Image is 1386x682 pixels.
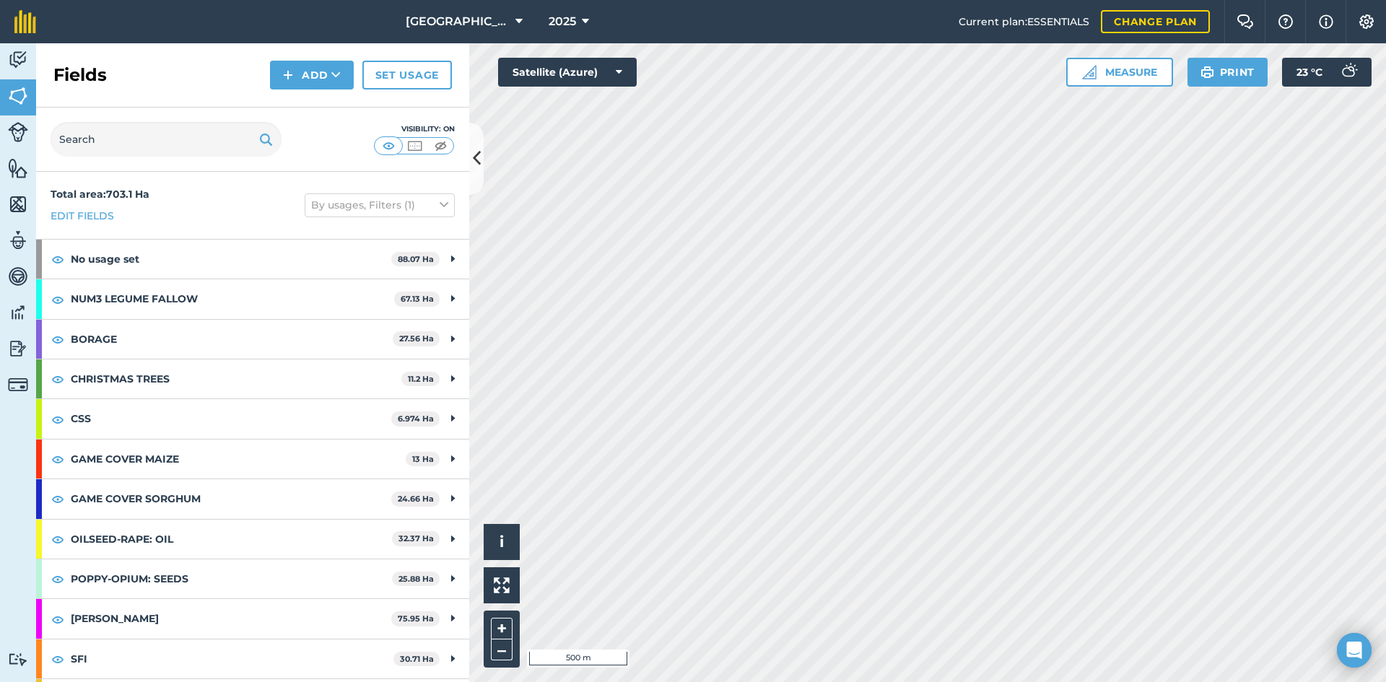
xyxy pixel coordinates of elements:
[959,14,1089,30] span: Current plan : ESSENTIALS
[51,188,149,201] strong: Total area : 703.1 Ha
[1082,65,1097,79] img: Ruler icon
[1066,58,1173,87] button: Measure
[1200,64,1214,81] img: svg+xml;base64,PHN2ZyB4bWxucz0iaHR0cDovL3d3dy53My5vcmcvMjAwMC9zdmciIHdpZHRoPSIxOSIgaGVpZ2h0PSIyNC...
[71,399,391,438] strong: CSS
[400,654,434,664] strong: 30.71 Ha
[1282,58,1372,87] button: 23 °C
[36,440,469,478] div: GAME COVER MAIZE13 Ha
[491,639,513,660] button: –
[51,570,64,587] img: svg+xml;base64,PHN2ZyB4bWxucz0iaHR0cDovL3d3dy53My5vcmcvMjAwMC9zdmciIHdpZHRoPSIxOCIgaGVpZ2h0PSIyNC...
[36,279,469,318] div: NUM3 LEGUME FALLOW67.13 Ha
[1337,633,1372,668] div: Open Intercom Messenger
[36,479,469,518] div: GAME COVER SORGHUM24.66 Ha
[398,254,434,264] strong: 88.07 Ha
[51,250,64,268] img: svg+xml;base64,PHN2ZyB4bWxucz0iaHR0cDovL3d3dy53My5vcmcvMjAwMC9zdmciIHdpZHRoPSIxOCIgaGVpZ2h0PSIyNC...
[549,13,576,30] span: 2025
[408,374,434,384] strong: 11.2 Ha
[51,490,64,507] img: svg+xml;base64,PHN2ZyB4bWxucz0iaHR0cDovL3d3dy53My5vcmcvMjAwMC9zdmciIHdpZHRoPSIxOCIgaGVpZ2h0PSIyNC...
[71,559,392,598] strong: POPPY-OPIUM: SEEDS
[406,13,510,30] span: [GEOGRAPHIC_DATA]
[8,266,28,287] img: svg+xml;base64,PD94bWwgdmVyc2lvbj0iMS4wIiBlbmNvZGluZz0idXRmLTgiPz4KPCEtLSBHZW5lcmF0b3I6IEFkb2JlIE...
[36,599,469,638] div: [PERSON_NAME]75.95 Ha
[1101,10,1210,33] a: Change plan
[51,450,64,468] img: svg+xml;base64,PHN2ZyB4bWxucz0iaHR0cDovL3d3dy53My5vcmcvMjAwMC9zdmciIHdpZHRoPSIxOCIgaGVpZ2h0PSIyNC...
[51,122,282,157] input: Search
[51,370,64,388] img: svg+xml;base64,PHN2ZyB4bWxucz0iaHR0cDovL3d3dy53My5vcmcvMjAwMC9zdmciIHdpZHRoPSIxOCIgaGVpZ2h0PSIyNC...
[71,359,401,398] strong: CHRISTMAS TREES
[51,611,64,628] img: svg+xml;base64,PHN2ZyB4bWxucz0iaHR0cDovL3d3dy53My5vcmcvMjAwMC9zdmciIHdpZHRoPSIxOCIgaGVpZ2h0PSIyNC...
[36,639,469,678] div: SFI30.71 Ha
[380,139,398,153] img: svg+xml;base64,PHN2ZyB4bWxucz0iaHR0cDovL3d3dy53My5vcmcvMjAwMC9zdmciIHdpZHRoPSI1MCIgaGVpZ2h0PSI0MC...
[8,193,28,215] img: svg+xml;base64,PHN2ZyB4bWxucz0iaHR0cDovL3d3dy53My5vcmcvMjAwMC9zdmciIHdpZHRoPSI1NiIgaGVpZ2h0PSI2MC...
[51,530,64,548] img: svg+xml;base64,PHN2ZyB4bWxucz0iaHR0cDovL3d3dy53My5vcmcvMjAwMC9zdmciIHdpZHRoPSIxOCIgaGVpZ2h0PSIyNC...
[8,49,28,71] img: svg+xml;base64,PD94bWwgdmVyc2lvbj0iMS4wIiBlbmNvZGluZz0idXRmLTgiPz4KPCEtLSBHZW5lcmF0b3I6IEFkb2JlIE...
[494,577,510,593] img: Four arrows, one pointing top left, one top right, one bottom right and the last bottom left
[398,574,434,584] strong: 25.88 Ha
[36,399,469,438] div: CSS6.974 Ha
[398,613,434,624] strong: 75.95 Ha
[8,229,28,251] img: svg+xml;base64,PD94bWwgdmVyc2lvbj0iMS4wIiBlbmNvZGluZz0idXRmLTgiPz4KPCEtLSBHZW5lcmF0b3I6IEFkb2JlIE...
[259,131,273,148] img: svg+xml;base64,PHN2ZyB4bWxucz0iaHR0cDovL3d3dy53My5vcmcvMjAwMC9zdmciIHdpZHRoPSIxOSIgaGVpZ2h0PSIyNC...
[374,123,455,135] div: Visibility: On
[36,359,469,398] div: CHRISTMAS TREES11.2 Ha
[51,291,64,308] img: svg+xml;base64,PHN2ZyB4bWxucz0iaHR0cDovL3d3dy53My5vcmcvMjAwMC9zdmciIHdpZHRoPSIxOCIgaGVpZ2h0PSIyNC...
[500,533,504,551] span: i
[270,61,354,89] button: Add
[8,652,28,666] img: svg+xml;base64,PD94bWwgdmVyc2lvbj0iMS4wIiBlbmNvZGluZz0idXRmLTgiPz4KPCEtLSBHZW5lcmF0b3I6IEFkb2JlIE...
[1187,58,1268,87] button: Print
[1277,14,1294,29] img: A question mark icon
[71,479,391,518] strong: GAME COVER SORGHUM
[362,61,452,89] a: Set usage
[8,338,28,359] img: svg+xml;base64,PD94bWwgdmVyc2lvbj0iMS4wIiBlbmNvZGluZz0idXRmLTgiPz4KPCEtLSBHZW5lcmF0b3I6IEFkb2JlIE...
[71,279,394,318] strong: NUM3 LEGUME FALLOW
[1237,14,1254,29] img: Two speech bubbles overlapping with the left bubble in the forefront
[398,494,434,504] strong: 24.66 Ha
[8,122,28,142] img: svg+xml;base64,PD94bWwgdmVyc2lvbj0iMS4wIiBlbmNvZGluZz0idXRmLTgiPz4KPCEtLSBHZW5lcmF0b3I6IEFkb2JlIE...
[484,524,520,560] button: i
[1358,14,1375,29] img: A cog icon
[36,520,469,559] div: OILSEED-RAPE: OIL32.37 Ha
[283,66,293,84] img: svg+xml;base64,PHN2ZyB4bWxucz0iaHR0cDovL3d3dy53My5vcmcvMjAwMC9zdmciIHdpZHRoPSIxNCIgaGVpZ2h0PSIyNC...
[399,333,434,344] strong: 27.56 Ha
[8,85,28,107] img: svg+xml;base64,PHN2ZyB4bWxucz0iaHR0cDovL3d3dy53My5vcmcvMjAwMC9zdmciIHdpZHRoPSI1NiIgaGVpZ2h0PSI2MC...
[51,650,64,668] img: svg+xml;base64,PHN2ZyB4bWxucz0iaHR0cDovL3d3dy53My5vcmcvMjAwMC9zdmciIHdpZHRoPSIxOCIgaGVpZ2h0PSIyNC...
[71,639,393,678] strong: SFI
[51,208,114,224] a: Edit fields
[491,618,513,639] button: +
[406,139,424,153] img: svg+xml;base64,PHN2ZyB4bWxucz0iaHR0cDovL3d3dy53My5vcmcvMjAwMC9zdmciIHdpZHRoPSI1MCIgaGVpZ2h0PSI0MC...
[71,240,391,279] strong: No usage set
[71,520,392,559] strong: OILSEED-RAPE: OIL
[412,454,434,464] strong: 13 Ha
[8,375,28,395] img: svg+xml;base64,PD94bWwgdmVyc2lvbj0iMS4wIiBlbmNvZGluZz0idXRmLTgiPz4KPCEtLSBHZW5lcmF0b3I6IEFkb2JlIE...
[36,320,469,359] div: BORAGE27.56 Ha
[1319,13,1333,30] img: svg+xml;base64,PHN2ZyB4bWxucz0iaHR0cDovL3d3dy53My5vcmcvMjAwMC9zdmciIHdpZHRoPSIxNyIgaGVpZ2h0PSIxNy...
[398,414,434,424] strong: 6.974 Ha
[14,10,36,33] img: fieldmargin Logo
[36,559,469,598] div: POPPY-OPIUM: SEEDS25.88 Ha
[498,58,637,87] button: Satellite (Azure)
[305,193,455,217] button: By usages, Filters (1)
[8,157,28,179] img: svg+xml;base64,PHN2ZyB4bWxucz0iaHR0cDovL3d3dy53My5vcmcvMjAwMC9zdmciIHdpZHRoPSI1NiIgaGVpZ2h0PSI2MC...
[71,320,393,359] strong: BORAGE
[1296,58,1322,87] span: 23 ° C
[1334,58,1363,87] img: svg+xml;base64,PD94bWwgdmVyc2lvbj0iMS4wIiBlbmNvZGluZz0idXRmLTgiPz4KPCEtLSBHZW5lcmF0b3I6IEFkb2JlIE...
[71,599,391,638] strong: [PERSON_NAME]
[8,302,28,323] img: svg+xml;base64,PD94bWwgdmVyc2lvbj0iMS4wIiBlbmNvZGluZz0idXRmLTgiPz4KPCEtLSBHZW5lcmF0b3I6IEFkb2JlIE...
[401,294,434,304] strong: 67.13 Ha
[53,64,107,87] h2: Fields
[398,533,434,543] strong: 32.37 Ha
[51,411,64,428] img: svg+xml;base64,PHN2ZyB4bWxucz0iaHR0cDovL3d3dy53My5vcmcvMjAwMC9zdmciIHdpZHRoPSIxOCIgaGVpZ2h0PSIyNC...
[432,139,450,153] img: svg+xml;base64,PHN2ZyB4bWxucz0iaHR0cDovL3d3dy53My5vcmcvMjAwMC9zdmciIHdpZHRoPSI1MCIgaGVpZ2h0PSI0MC...
[51,331,64,348] img: svg+xml;base64,PHN2ZyB4bWxucz0iaHR0cDovL3d3dy53My5vcmcvMjAwMC9zdmciIHdpZHRoPSIxOCIgaGVpZ2h0PSIyNC...
[71,440,406,478] strong: GAME COVER MAIZE
[36,240,469,279] div: No usage set88.07 Ha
